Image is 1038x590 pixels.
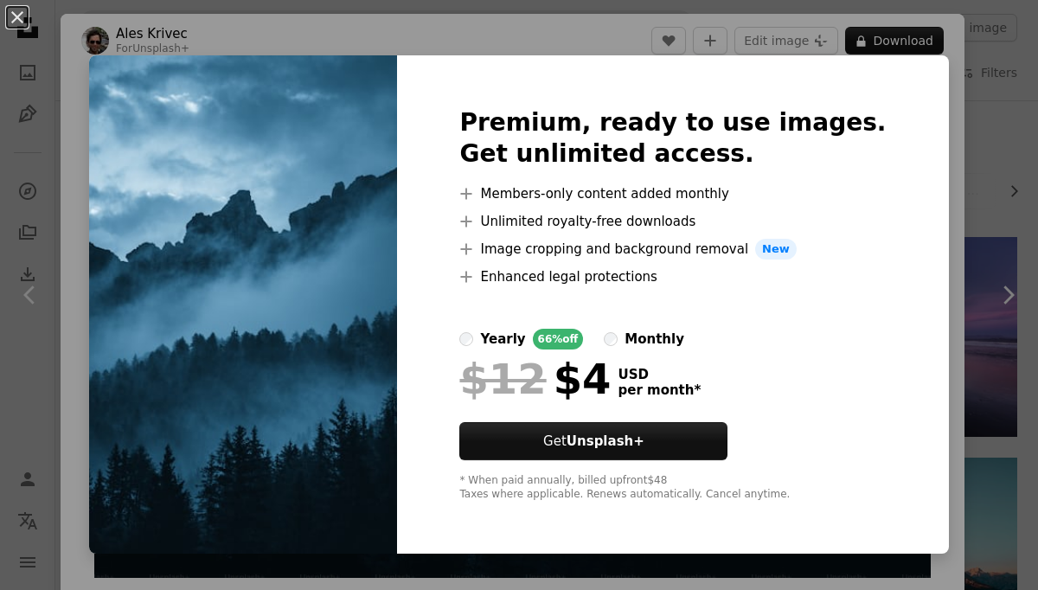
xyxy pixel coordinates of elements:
input: yearly66%off [459,332,473,346]
h2: Premium, ready to use images. Get unlimited access. [459,107,886,170]
div: 66% off [533,329,584,350]
img: premium_photo-1686729237226-0f2edb1e8970 [89,55,397,554]
span: $12 [459,356,546,401]
div: $4 [459,356,611,401]
div: monthly [625,329,684,350]
span: USD [618,367,701,382]
button: GetUnsplash+ [459,422,727,460]
div: * When paid annually, billed upfront $48 Taxes where applicable. Renews automatically. Cancel any... [459,474,886,502]
span: New [755,239,797,260]
input: monthly [604,332,618,346]
span: per month * [618,382,701,398]
strong: Unsplash+ [567,433,644,449]
li: Enhanced legal protections [459,266,886,287]
li: Image cropping and background removal [459,239,886,260]
li: Members-only content added monthly [459,183,886,204]
div: yearly [480,329,525,350]
li: Unlimited royalty-free downloads [459,211,886,232]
